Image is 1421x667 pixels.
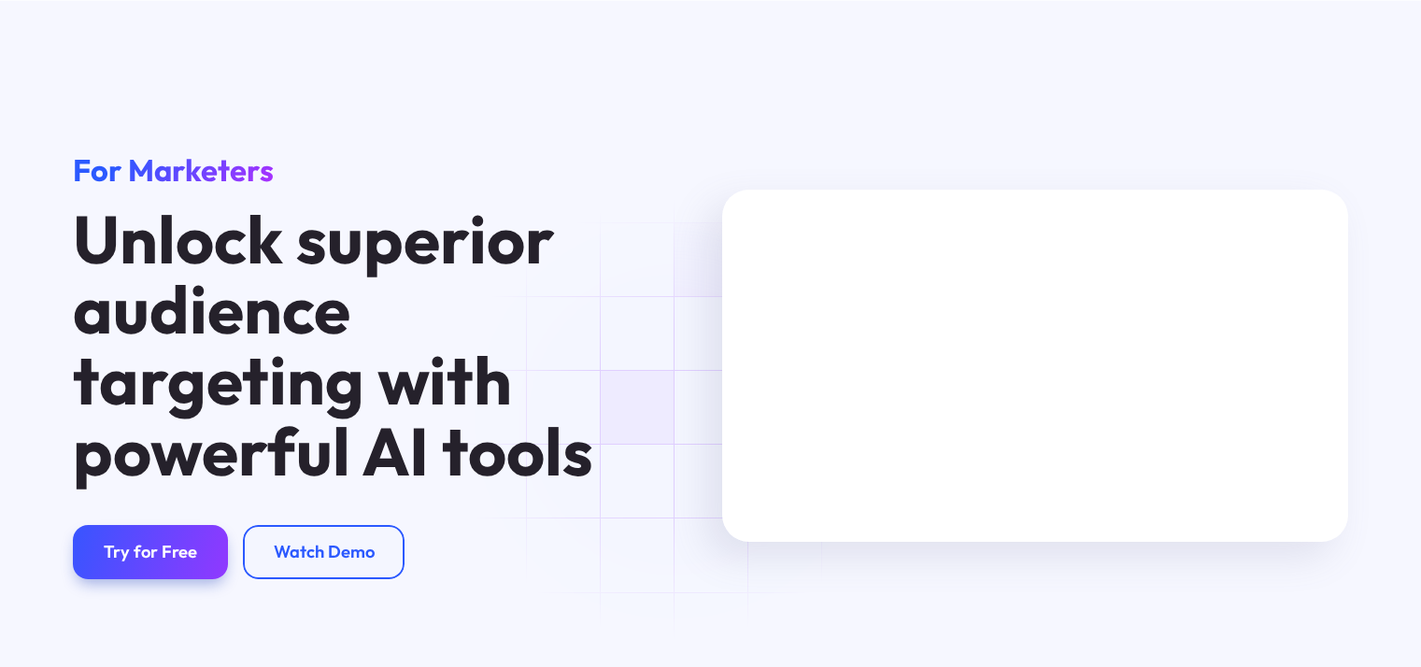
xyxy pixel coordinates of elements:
iframe: KeywordSearch Homepage Welcome [722,190,1348,542]
a: Try for Free [73,525,227,578]
div: Try for Free [104,542,197,563]
div: Watch Demo [274,542,375,563]
h1: Unlock superior audience targeting with powerful AI tools [73,205,622,488]
span: For Marketers [73,150,274,189]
